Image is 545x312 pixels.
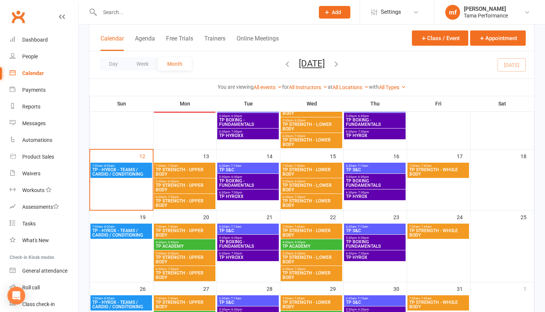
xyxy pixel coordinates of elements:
a: Automations [10,132,78,149]
span: TP HYROXX [219,194,277,199]
span: 4:30pm [155,241,214,244]
th: Sun [90,96,153,111]
span: TP STRENGTH - UPPER BODY [155,199,214,208]
div: 22 [330,211,343,223]
span: TP STRENGTH - LOWER BODY [282,300,341,309]
div: Waivers [22,170,40,176]
span: 5:30pm [219,114,277,118]
span: 6:30pm [346,191,404,194]
span: TP STRENGTH - WHOLE BODY [409,300,468,309]
div: 15 [330,150,343,162]
span: TP BOXING FUNDAMENTALS [346,179,404,188]
span: - 6:30pm [230,114,242,118]
button: Free Trials [166,35,193,51]
span: 4:30pm [282,241,341,244]
div: 26 [140,282,153,295]
a: Messages [10,115,78,132]
strong: for [282,84,289,90]
span: - 8:00am [103,225,115,228]
div: 31 [457,282,470,295]
button: Online Meetings [237,35,279,51]
span: 7:00am [155,225,214,228]
span: - 7:45am [420,225,432,228]
span: - 7:30pm [166,195,179,199]
span: - 7:15am [229,297,241,300]
button: Trainers [204,35,225,51]
a: All Types [379,84,406,90]
span: - 7:45am [420,297,432,300]
div: Payments [22,87,46,93]
span: - 7:45am [166,164,178,168]
span: 6:30pm [346,130,404,133]
a: All Instructors [289,84,328,90]
span: TP S&C [219,168,277,172]
span: - 7:30pm [293,134,305,138]
span: - 7:45am [166,297,178,300]
span: 5:30pm [219,236,277,240]
span: TP HYROXX [219,255,277,260]
div: 19 [140,211,153,223]
span: TP STRENGTH - L;OWER BODY [282,183,341,192]
span: - 6:30pm [357,175,369,179]
span: 6:30am [346,164,404,168]
div: Open Intercom Messenger [7,287,25,305]
span: - 6:30pm [357,308,369,311]
span: - 7:30pm [230,191,242,194]
span: - 7:30pm [357,191,369,194]
div: 16 [393,150,407,162]
div: 1 [523,282,534,295]
a: All Locations [333,84,369,90]
span: - 6:30pm [230,175,242,179]
span: 7:00am [282,225,341,228]
span: 5:30pm [219,308,277,311]
span: TP STRENGTH - WHOLE BODY [409,168,468,176]
span: TP ACADEMY [282,244,341,248]
div: Class check-in [22,301,55,307]
div: Product Sales [22,154,54,160]
a: Dashboard [10,32,78,48]
div: 24 [457,211,470,223]
span: 6:30pm [282,267,341,271]
div: General attendance [22,268,67,274]
a: Product Sales [10,149,78,165]
span: 6:30pm [282,134,341,138]
span: 5:30pm [346,114,404,118]
span: - 7:30pm [230,252,242,255]
span: - 7:30pm [357,252,369,255]
span: - 6:30pm [293,180,305,183]
span: - 7:30pm [357,130,369,133]
span: - 5:30pm [293,241,305,244]
span: TP HYROXX [219,133,277,138]
span: 5:30pm [155,180,214,183]
a: Waivers [10,165,78,182]
span: - 7:45am [420,164,432,168]
span: TP STRENGTH - LOWER BODY [282,138,341,147]
div: 14 [267,150,280,162]
a: All events [254,84,282,90]
div: Reports [22,104,40,110]
span: TP STRENGTH - L;OWER BODY [282,122,341,131]
button: Week [127,57,158,71]
button: Month [158,57,192,71]
strong: with [369,84,379,90]
button: Calendar [100,35,124,51]
span: Add [332,9,341,15]
span: - 7:15am [229,164,241,168]
span: - 7:45am [166,225,178,228]
span: - 7:30pm [166,267,179,271]
span: 6:30am [219,297,277,300]
span: TP STRENGTH - UPPER BODY [155,271,214,280]
span: TP ACADEMY [155,244,214,248]
a: Reports [10,98,78,115]
input: Search... [98,7,309,17]
th: Mon [153,96,217,111]
div: 23 [393,211,407,223]
span: TP BOXING FUNDAMENTALS [346,240,404,248]
span: 7:00am [282,297,341,300]
div: 17 [457,150,470,162]
span: 7:00am [92,297,151,300]
span: - 7:30pm [293,195,305,199]
button: Class / Event [412,30,468,46]
span: TP - HYROX - TEAMS / CARDIO / CONDITIONING [92,300,151,309]
span: - 6:30pm [293,119,305,122]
